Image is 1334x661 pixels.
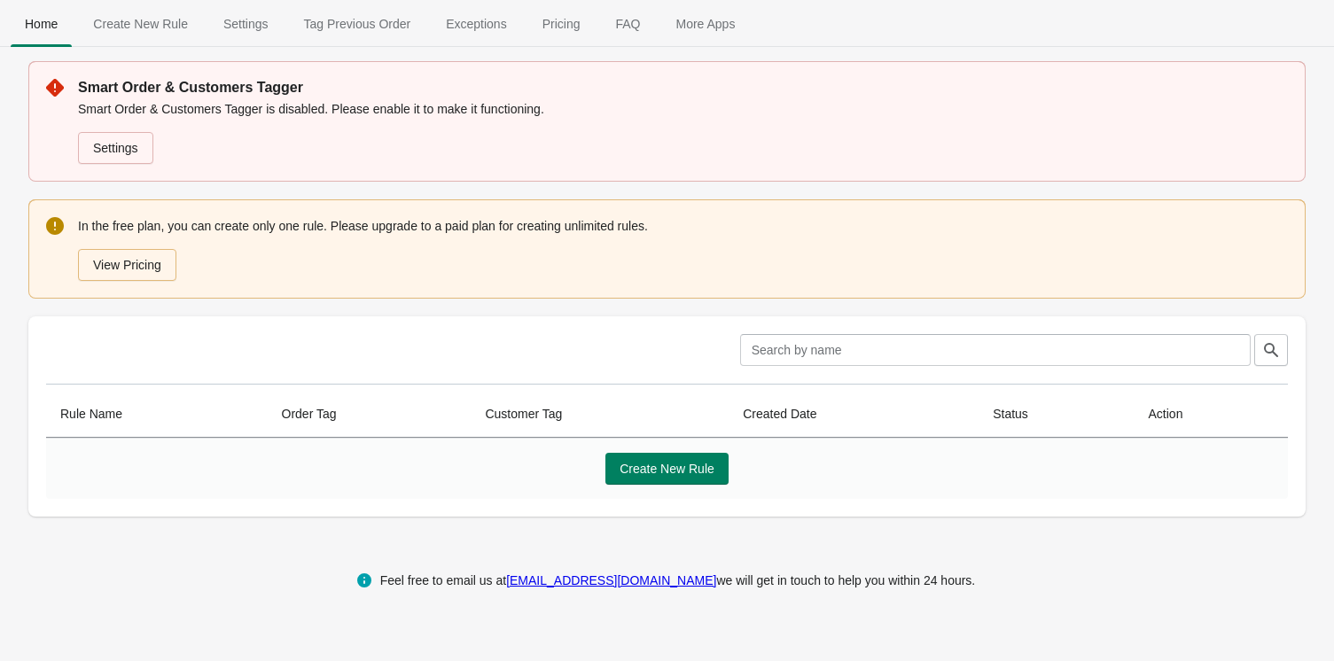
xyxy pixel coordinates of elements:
[78,132,153,164] a: Settings
[78,249,176,281] button: View Pricing
[75,1,206,47] button: Create_New_Rule
[209,8,283,40] span: Settings
[601,8,654,40] span: FAQ
[661,8,749,40] span: More Apps
[506,573,716,587] a: [EMAIL_ADDRESS][DOMAIN_NAME]
[268,391,472,438] th: Order Tag
[620,462,714,476] span: Create New Rule
[528,8,595,40] span: Pricing
[78,77,1288,98] p: Smart Order & Customers Tagger
[78,215,1288,283] div: In the free plan, you can create only one rule. Please upgrade to a paid plan for creating unlimi...
[11,8,72,40] span: Home
[432,8,520,40] span: Exceptions
[380,570,976,591] div: Feel free to email us at we will get in touch to help you within 24 hours.
[290,8,425,40] span: Tag Previous Order
[46,391,268,438] th: Rule Name
[471,391,729,438] th: Customer Tag
[605,453,729,485] button: Create New Rule
[78,100,1288,118] p: Smart Order & Customers Tagger is disabled. Please enable it to make it functioning.
[79,8,202,40] span: Create New Rule
[1135,391,1288,438] th: Action
[206,1,286,47] button: Settings
[729,391,979,438] th: Created Date
[740,334,1251,366] input: Search by name
[979,391,1134,438] th: Status
[7,1,75,47] button: Home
